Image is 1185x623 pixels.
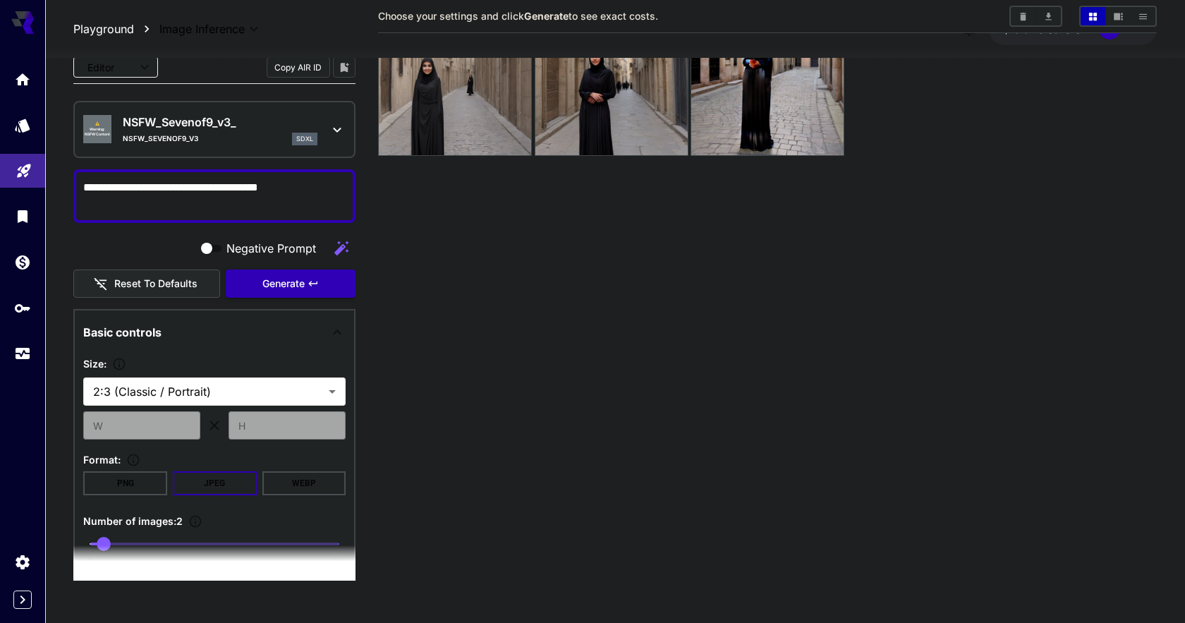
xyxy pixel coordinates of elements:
[73,270,220,298] button: Reset to defaults
[83,324,162,341] p: Basic controls
[87,61,131,75] span: Editor
[1036,7,1061,25] button: Download All
[13,591,32,609] button: Expand sidebar
[14,340,31,358] div: Usage
[16,157,32,175] div: Playground
[238,418,245,434] span: H
[173,471,257,495] button: JPEG
[1011,7,1035,25] button: Clear Images
[1081,7,1105,25] button: Show images in grid view
[90,127,105,133] span: Warning:
[14,299,31,317] div: API Keys
[1038,23,1088,35] span: credits left
[83,315,346,349] div: Basic controls
[14,116,31,134] div: Models
[267,57,330,78] button: Copy AIR ID
[14,553,31,571] div: Settings
[93,418,103,434] span: W
[95,122,99,128] span: ⚠️
[123,114,317,131] p: NSFW_Sevenof9_v3_
[1079,6,1157,27] div: Show images in grid viewShow images in video viewShow images in list view
[524,10,569,22] b: Generate
[107,358,132,372] button: Adjust the dimensions of the generated image by specifying its width and height in pixels, or sel...
[93,384,323,401] span: 2:3 (Classic / Portrait)
[85,133,110,138] span: NSFW Content
[1003,23,1038,35] span: $10.32
[83,471,167,495] button: PNG
[691,3,844,155] img: 9k=
[83,454,121,466] span: Format :
[262,471,346,495] button: WEBP
[378,10,658,22] span: Choose your settings and click to see exact costs.
[83,108,346,151] div: ⚠️Warning:NSFW ContentNSFW_Sevenof9_v3_NSFW_Sevenof9_v3sdxl
[83,358,107,370] span: Size :
[14,71,31,88] div: Home
[296,135,313,145] p: sdxl
[73,20,134,37] a: Playground
[183,515,208,529] button: Specify how many images to generate in a single request. Each image generation will be charged se...
[83,515,183,527] span: Number of images : 2
[1009,6,1062,27] div: Clear ImagesDownload All
[14,207,31,225] div: Library
[338,59,351,75] button: Add to library
[226,241,316,258] span: Negative Prompt
[379,3,531,155] img: 9k=
[121,454,146,468] button: Choose the file format for the output image.
[123,134,198,145] p: NSFW_Sevenof9_v3
[1131,7,1155,25] button: Show images in list view
[159,20,245,37] span: Image Inference
[73,20,159,37] nav: breadcrumb
[1106,7,1131,25] button: Show images in video view
[535,3,688,155] img: Z
[262,275,305,293] span: Generate
[226,270,355,298] button: Generate
[14,253,31,271] div: Wallet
